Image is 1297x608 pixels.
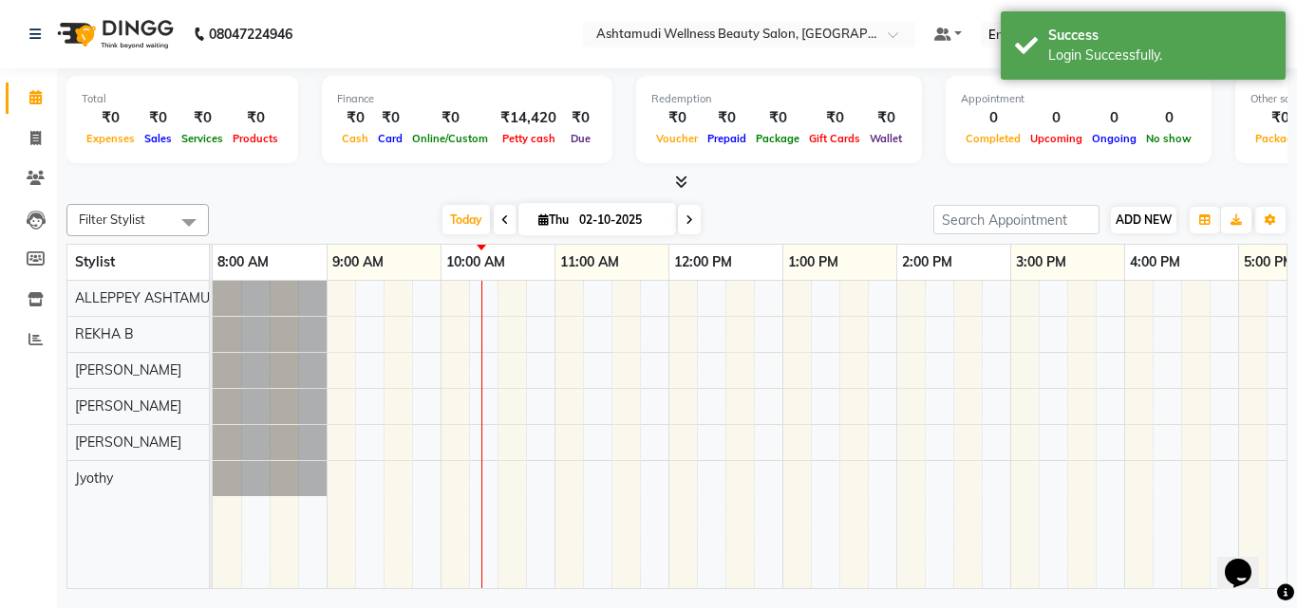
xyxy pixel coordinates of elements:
[804,132,865,145] span: Gift Cards
[140,107,177,129] div: ₹0
[228,107,283,129] div: ₹0
[140,132,177,145] span: Sales
[555,249,624,276] a: 11:00 AM
[82,91,283,107] div: Total
[703,132,751,145] span: Prepaid
[75,289,223,306] span: ALLEPPEY ASHTAMUDI
[48,8,179,61] img: logo
[804,107,865,129] div: ₹0
[75,397,181,415] span: [PERSON_NAME]
[534,212,573,227] span: Thu
[328,249,388,276] a: 9:00 AM
[79,212,145,227] span: Filter Stylist
[751,132,804,145] span: Package
[209,8,292,61] b: 08047224946
[75,253,115,270] span: Stylist
[564,107,597,129] div: ₹0
[407,132,493,145] span: Online/Custom
[493,107,564,129] div: ₹14,420
[442,205,490,234] span: Today
[228,132,283,145] span: Products
[177,107,228,129] div: ₹0
[1087,107,1141,129] div: 0
[1087,132,1141,145] span: Ongoing
[933,205,1100,234] input: Search Appointment
[961,107,1025,129] div: 0
[82,132,140,145] span: Expenses
[669,249,737,276] a: 12:00 PM
[1025,132,1087,145] span: Upcoming
[651,107,703,129] div: ₹0
[213,249,273,276] a: 8:00 AM
[1141,132,1196,145] span: No show
[75,361,181,378] span: [PERSON_NAME]
[177,132,228,145] span: Services
[783,249,843,276] a: 1:00 PM
[75,325,134,342] span: REKHA B
[865,132,907,145] span: Wallet
[442,249,510,276] a: 10:00 AM
[703,107,751,129] div: ₹0
[961,132,1025,145] span: Completed
[1111,207,1176,233] button: ADD NEW
[337,107,373,129] div: ₹0
[1048,26,1271,46] div: Success
[1116,212,1172,227] span: ADD NEW
[1125,249,1185,276] a: 4:00 PM
[337,91,597,107] div: Finance
[1025,107,1087,129] div: 0
[407,107,493,129] div: ₹0
[961,91,1196,107] div: Appointment
[82,107,140,129] div: ₹0
[566,132,595,145] span: Due
[1048,46,1271,65] div: Login Successfully.
[498,132,560,145] span: Petty cash
[865,107,907,129] div: ₹0
[1217,532,1278,589] iframe: chat widget
[573,206,668,234] input: 2025-10-02
[373,132,407,145] span: Card
[373,107,407,129] div: ₹0
[1141,107,1196,129] div: 0
[751,107,804,129] div: ₹0
[651,132,703,145] span: Voucher
[1011,249,1071,276] a: 3:00 PM
[651,91,907,107] div: Redemption
[75,433,181,451] span: [PERSON_NAME]
[337,132,373,145] span: Cash
[897,249,957,276] a: 2:00 PM
[75,470,113,487] span: Jyothy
